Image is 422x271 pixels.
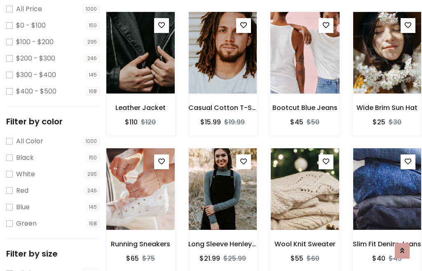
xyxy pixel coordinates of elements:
[389,117,401,127] del: $30
[353,240,422,248] h6: Slim Fit Denim Jeans
[86,21,99,30] span: 150
[16,219,37,229] label: Green
[223,254,246,263] del: $25.99
[83,137,99,145] span: 1000
[373,118,385,126] h6: $25
[125,118,138,126] h6: $110
[16,136,43,146] label: All Color
[16,21,46,30] label: $0 - $100
[270,104,340,112] h6: Bootcut Blue Jeans
[83,5,99,13] span: 1000
[85,38,99,46] span: 295
[291,255,303,262] h6: $55
[16,153,34,163] label: Black
[106,240,175,248] h6: Running Sneakers
[16,169,35,179] label: White
[16,4,42,14] label: All Price
[86,87,99,96] span: 168
[16,86,56,96] label: $400 - $500
[141,117,156,127] del: $120
[6,117,99,126] h5: Filter by color
[6,249,99,259] h5: Filter by size
[86,220,99,228] span: 168
[188,240,258,248] h6: Long Sleeve Henley T-Shirt
[85,187,99,195] span: 246
[372,255,385,262] h6: $40
[389,254,402,263] del: $45
[16,37,54,47] label: $100 - $200
[86,154,99,162] span: 150
[85,170,99,178] span: 295
[224,117,245,127] del: $19.99
[142,254,155,263] del: $75
[86,203,99,211] span: 145
[126,255,139,262] h6: $65
[86,71,99,79] span: 145
[16,54,55,63] label: $200 - $300
[353,104,422,112] h6: Wide Brim Sun Hat
[290,118,303,126] h6: $45
[188,104,258,112] h6: Casual Cotton T-Shirt
[106,104,175,112] h6: Leather Jacket
[307,117,319,127] del: $50
[307,254,319,263] del: $60
[16,202,30,212] label: Blue
[270,240,340,248] h6: Wool Knit Sweater
[16,186,28,196] label: Red
[199,255,220,262] h6: $21.99
[16,70,56,80] label: $300 - $400
[200,118,221,126] h6: $15.99
[85,54,99,63] span: 246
